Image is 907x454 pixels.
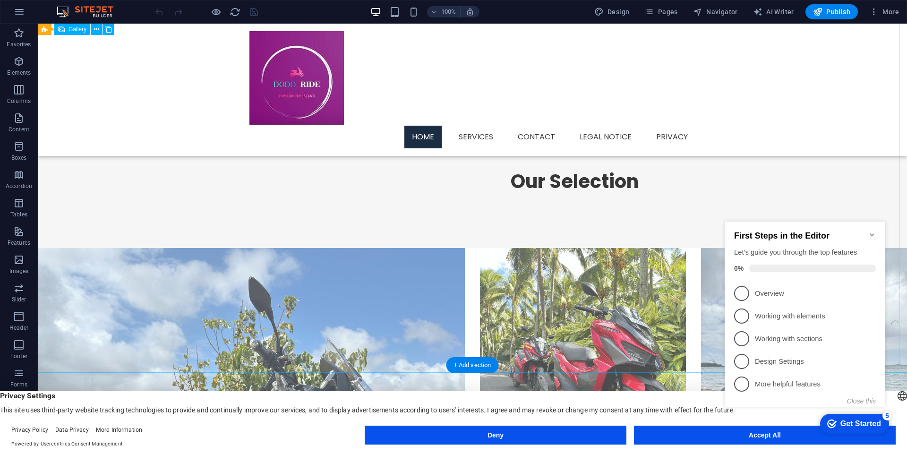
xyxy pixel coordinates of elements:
[590,4,633,19] div: Design (Ctrl+Alt+Y)
[10,381,27,388] p: Forms
[590,4,633,19] button: Design
[9,126,29,133] p: Content
[34,126,147,136] p: Working with sections
[120,212,160,220] div: Get Started
[441,6,456,17] h6: 100%
[4,142,164,165] li: Design Settings
[7,69,31,77] p: Elements
[12,296,26,303] p: Slider
[10,211,27,218] p: Tables
[162,203,171,213] div: 5
[7,97,31,105] p: Columns
[641,4,681,19] button: Pages
[13,57,28,64] span: 0%
[4,120,164,142] li: Working with sections
[34,103,147,113] p: Working with elements
[869,7,899,17] span: More
[13,23,155,33] h2: First Steps in the Editor
[693,7,738,17] span: Navigator
[210,6,222,17] button: Click here to leave preview mode and continue editing
[813,7,850,17] span: Publish
[753,7,794,17] span: AI Writer
[446,357,499,373] div: + Add section
[8,239,30,247] p: Features
[749,4,798,19] button: AI Writer
[466,8,474,16] i: On resize automatically adjust zoom level to fit chosen device.
[34,81,147,91] p: Overview
[147,23,155,31] div: Minimize checklist
[13,40,155,50] div: Let's guide you through the top features
[11,154,27,162] p: Boxes
[34,149,147,159] p: Design Settings
[10,352,27,360] p: Footer
[4,165,164,188] li: More helpful features
[230,7,240,17] i: Reload page
[126,189,155,197] button: Close this
[9,324,28,332] p: Header
[54,6,125,17] img: Editor Logo
[229,6,240,17] button: reload
[689,4,742,19] button: Navigator
[34,171,147,181] p: More helpful features
[644,7,677,17] span: Pages
[9,267,29,275] p: Images
[4,97,164,120] li: Working with elements
[805,4,858,19] button: Publish
[99,206,168,226] div: Get Started 5 items remaining, 0% complete
[68,26,86,32] span: Gallery
[427,6,461,17] button: 100%
[865,4,903,19] button: More
[4,74,164,97] li: Overview
[6,182,32,190] p: Accordion
[7,41,31,48] p: Favorites
[594,7,630,17] span: Design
